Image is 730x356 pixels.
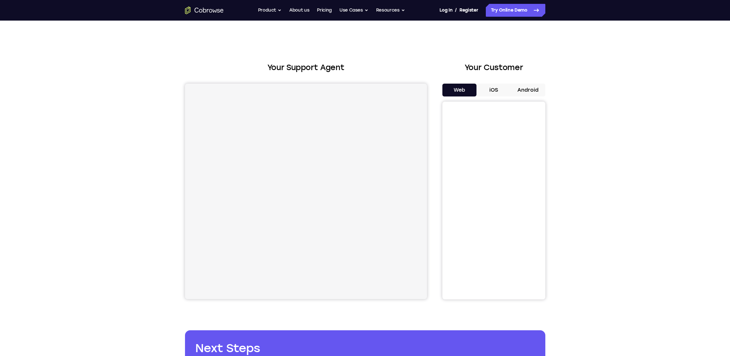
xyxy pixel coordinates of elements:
[258,4,282,17] button: Product
[317,4,332,17] a: Pricing
[376,4,405,17] button: Resources
[289,4,309,17] a: About us
[339,4,368,17] button: Use Cases
[185,6,224,14] a: Go to the home page
[442,84,477,96] button: Web
[455,6,457,14] span: /
[486,4,545,17] a: Try Online Demo
[195,341,535,356] h2: Next Steps
[459,4,478,17] a: Register
[476,84,511,96] button: iOS
[442,62,545,73] h2: Your Customer
[185,84,427,299] iframe: Agent
[511,84,545,96] button: Android
[439,4,452,17] a: Log In
[185,62,427,73] h2: Your Support Agent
